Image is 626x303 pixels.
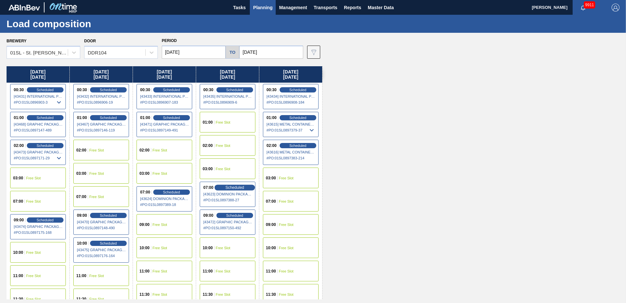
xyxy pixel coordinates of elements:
[584,1,595,9] span: 9911
[216,246,230,250] span: Free Slot
[10,50,68,55] div: 01SL - St. [PERSON_NAME]
[100,88,117,92] span: Scheduled
[289,88,306,92] span: Scheduled
[203,144,213,148] span: 02:00
[163,190,180,194] span: Scheduled
[259,66,322,83] div: [DATE] [DATE]
[77,248,126,252] span: [43475] GRAPHIC PACKAGING INTERNATIONA - 0008221069
[26,176,41,180] span: Free Slot
[196,66,259,83] div: [DATE] [DATE]
[77,220,126,224] span: [43470] GRAPHIC PACKAGING INTERNATIONA - 0008221069
[140,94,189,98] span: [43433] INTERNATIONAL PAPER COMPANY - 0008219781
[203,120,213,124] span: 01:00
[88,50,107,55] div: DDR104
[267,94,316,98] span: [43434] INTERNATIONAL PAPER COMPANY - 0008219781
[266,246,276,250] span: 10:00
[13,297,23,301] span: 11:30
[203,94,252,98] span: [43435] INTERNATIONAL PAPER COMPANY - 0008219781
[70,66,133,83] div: [DATE] [DATE]
[26,297,41,301] span: Free Slot
[203,246,213,250] span: 10:00
[140,98,189,106] span: # PO : 01SL0896907-183
[216,120,230,124] span: Free Slot
[203,224,252,232] span: # PO : 01SL0897150-492
[100,213,117,217] span: Scheduled
[89,274,104,278] span: Free Slot
[368,4,394,11] span: Master Data
[266,223,276,227] span: 09:00
[7,66,69,83] div: [DATE] [DATE]
[153,148,167,152] span: Free Slot
[279,293,294,296] span: Free Slot
[239,46,303,59] input: mm/dd/yyyy
[203,192,252,196] span: [43623] DOMINION PACKAGING, INC. - 0008325026
[14,88,24,92] span: 00:30
[266,269,276,273] span: 11:00
[139,172,150,175] span: 03:00
[203,167,213,171] span: 03:00
[203,98,252,106] span: # PO : 01SL0896909-6
[203,213,213,217] span: 09:00
[226,88,243,92] span: Scheduled
[76,297,86,301] span: 11:30
[84,39,96,43] label: Door
[153,269,167,273] span: Free Slot
[203,186,213,190] span: 07:00
[267,122,316,126] span: [43615] METAL CONTAINER CORPORATION - 0008219743
[267,98,316,106] span: # PO : 01SL0896908-184
[26,251,41,254] span: Free Slot
[139,148,150,152] span: 02:00
[232,4,247,11] span: Tasks
[267,126,316,134] span: # PO : 01SL0897379-37
[13,199,23,203] span: 07:00
[230,50,235,55] h5: to
[226,213,243,217] span: Scheduled
[14,225,63,229] span: [43474] GRAPHIC PACKAGING INTERNATIONA - 0008221069
[163,88,180,92] span: Scheduled
[253,4,272,11] span: Planning
[203,88,213,92] span: 00:30
[266,176,276,180] span: 03:00
[216,167,230,171] span: Free Slot
[76,274,86,278] span: 11:00
[14,126,63,134] span: # PO : 01SL0897147-489
[267,144,277,148] span: 02:00
[266,293,276,296] span: 11:30
[89,297,104,301] span: Free Slot
[13,274,23,278] span: 11:00
[203,269,213,273] span: 11:00
[140,122,189,126] span: [43471] GRAPHIC PACKAGING INTERNATIONA - 0008221069
[314,4,337,11] span: Transports
[9,5,40,10] img: TNhmsLtSVTkK8tSr43FrP2fwEKptu5GPRR3wAAAABJRU5ErkJggg==
[216,144,230,148] span: Free Slot
[26,199,41,203] span: Free Slot
[153,246,167,250] span: Free Slot
[77,241,87,245] span: 10:00
[100,241,117,245] span: Scheduled
[77,126,126,134] span: # PO : 01SL0897146-119
[267,154,316,162] span: # PO : 01SL0897383-214
[203,196,252,204] span: # PO : 01SL0897388-27
[13,176,23,180] span: 03:00
[279,4,307,11] span: Management
[203,220,252,224] span: [43472] GRAPHIC PACKAGING INTERNATIONA - 0008221069
[139,223,150,227] span: 09:00
[612,4,619,11] img: Logout
[140,197,189,201] span: [43624] DOMINION PACKAGING, INC. - 0008325026
[162,38,177,43] span: Period
[37,218,54,222] span: Scheduled
[89,195,104,199] span: Free Slot
[573,3,594,12] button: Notifications
[37,88,54,92] span: Scheduled
[310,48,318,56] img: icon-filter-gray
[26,274,41,278] span: Free Slot
[14,150,63,154] span: [43473] GRAPHIC PACKAGING INTERNATIONA - 0008221069
[163,116,180,120] span: Scheduled
[140,201,189,209] span: # PO : 01SL0897389-18
[76,172,86,175] span: 03:00
[140,126,189,134] span: # PO : 01SL0897149-491
[279,246,294,250] span: Free Slot
[267,116,277,120] span: 01:00
[140,88,150,92] span: 00:30
[279,199,294,203] span: Free Slot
